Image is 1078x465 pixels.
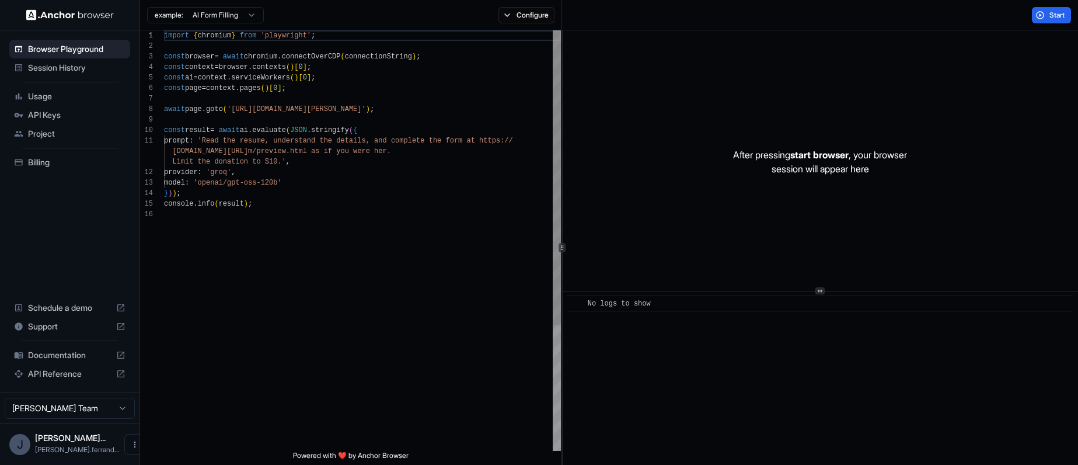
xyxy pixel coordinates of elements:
span: ( [223,105,227,113]
span: browser [185,53,214,61]
span: connectionString [345,53,412,61]
span: , [231,168,235,176]
span: example: [155,11,183,20]
span: 0 [303,74,307,82]
span: lete the form at https:// [408,137,513,145]
span: const [164,74,185,82]
span: . [248,63,252,71]
span: ​ [573,298,579,310]
span: . [235,84,239,92]
div: Schedule a demo [9,299,130,317]
span: Session History [28,62,125,74]
span: prompt [164,137,189,145]
div: 3 [140,51,153,62]
img: Anchor Logo [26,9,114,20]
span: Billing [28,157,125,168]
span: ; [370,105,374,113]
span: ; [416,53,420,61]
button: Open menu [124,434,145,455]
span: . [307,126,311,134]
span: const [164,53,185,61]
div: 8 [140,104,153,114]
span: serviceWorkers [231,74,290,82]
span: console [164,200,193,208]
span: ; [177,189,181,197]
span: model [164,179,185,187]
div: 11 [140,136,153,146]
div: Billing [9,153,130,172]
div: 6 [140,83,153,93]
span: Support [28,321,111,332]
div: Usage [9,87,130,106]
div: 9 [140,114,153,125]
span: ; [311,32,315,40]
div: 16 [140,209,153,220]
span: { [193,32,197,40]
span: Javi Ferrándiz Pereira [35,433,106,443]
span: Documentation [28,349,111,361]
span: 'openai/gpt-oss-120b' [193,179,281,187]
span: ( [341,53,345,61]
span: pages [240,84,261,92]
span: 'groq' [206,168,231,176]
span: ; [282,84,286,92]
div: Support [9,317,130,336]
span: javier.ferrandiz@mylighthouse.com [35,445,120,454]
span: : [185,179,189,187]
div: 4 [140,62,153,72]
span: . [277,53,281,61]
span: browser [219,63,248,71]
div: 10 [140,125,153,136]
span: } [231,32,235,40]
span: Project [28,128,125,140]
div: Project [9,124,130,143]
span: stringify [311,126,349,134]
span: 'Read the resume, understand the details, and comp [198,137,408,145]
span: [ [269,84,273,92]
span: ( [286,126,290,134]
span: provider [164,168,198,176]
div: API Keys [9,106,130,124]
span: info [198,200,215,208]
span: ) [412,53,416,61]
div: 5 [140,72,153,83]
span: ; [248,200,252,208]
span: ] [303,63,307,71]
span: ) [294,74,298,82]
span: await [223,53,244,61]
span: = [210,126,214,134]
span: Schedule a demo [28,302,111,314]
span: const [164,63,185,71]
span: Browser Playground [28,43,125,55]
span: result [185,126,210,134]
span: context [185,63,214,71]
span: API Reference [28,368,111,380]
span: = [193,74,197,82]
p: After pressing , your browser session will appear here [733,148,907,176]
div: 14 [140,188,153,199]
span: 'playwright' [261,32,311,40]
span: await [219,126,240,134]
div: Session History [9,58,130,77]
span: context [198,74,227,82]
span: : [198,168,202,176]
span: : [189,137,193,145]
div: Browser Playground [9,40,130,58]
span: ai [185,74,193,82]
span: m/preview.html as if you were her. [248,147,391,155]
span: . [193,200,197,208]
span: result [219,200,244,208]
span: [ [298,74,302,82]
span: ] [307,74,311,82]
span: API Keys [28,109,125,121]
div: 12 [140,167,153,178]
span: ) [172,189,176,197]
span: import [164,32,189,40]
div: 7 [140,93,153,104]
span: ) [168,189,172,197]
span: . [227,74,231,82]
span: No logs to show [588,300,651,308]
span: ; [307,63,311,71]
button: Configure [498,7,555,23]
span: ] [277,84,281,92]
